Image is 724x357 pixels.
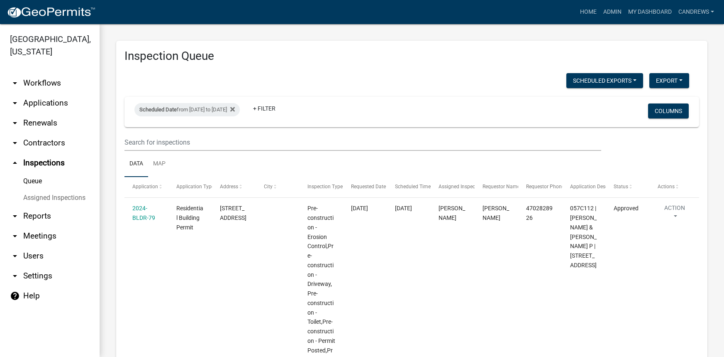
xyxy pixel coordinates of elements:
[648,103,689,118] button: Columns
[220,205,246,221] span: 339 BLUEGILL RD
[658,184,675,190] span: Actions
[625,4,675,20] a: My Dashboard
[212,177,256,197] datatable-header-cell: Address
[606,177,649,197] datatable-header-cell: Status
[526,184,564,190] span: Requestor Phone
[10,211,20,221] i: arrow_drop_down
[124,177,168,197] datatable-header-cell: Application
[483,205,509,221] span: tim
[124,134,601,151] input: Search for inspections
[614,205,639,212] span: Approved
[351,184,386,190] span: Requested Date
[395,204,423,213] div: [DATE]
[475,177,518,197] datatable-header-cell: Requestor Name
[307,184,343,190] span: Inspection Type
[264,184,273,190] span: City
[649,73,689,88] button: Export
[10,98,20,108] i: arrow_drop_down
[675,4,717,20] a: candrews
[526,205,553,221] span: 4702828926
[518,177,562,197] datatable-header-cell: Requestor Phone
[10,291,20,301] i: help
[124,151,148,177] a: Data
[351,205,368,212] span: 07/23/2024
[600,4,625,20] a: Admin
[658,204,692,224] button: Action
[148,151,171,177] a: Map
[10,271,20,281] i: arrow_drop_down
[10,118,20,128] i: arrow_drop_down
[132,205,155,221] a: 2024-BLDR-79
[139,106,177,113] span: Scheduled Date
[439,205,465,221] span: Cedrick Moreland
[10,231,20,241] i: arrow_drop_down
[577,4,600,20] a: Home
[132,184,158,190] span: Application
[570,205,597,268] span: 057C112 | SCHRECKENGOST STEVEN L & DONNA P | 339 BLUEGILL RD
[562,177,606,197] datatable-header-cell: Application Description
[246,101,282,116] a: + Filter
[343,177,387,197] datatable-header-cell: Requested Date
[168,177,212,197] datatable-header-cell: Application Type
[439,184,481,190] span: Assigned Inspector
[176,184,214,190] span: Application Type
[220,184,238,190] span: Address
[10,158,20,168] i: arrow_drop_up
[10,138,20,148] i: arrow_drop_down
[649,177,693,197] datatable-header-cell: Actions
[176,205,203,231] span: Residential Building Permit
[483,184,520,190] span: Requestor Name
[566,73,643,88] button: Scheduled Exports
[10,251,20,261] i: arrow_drop_down
[570,184,622,190] span: Application Description
[256,177,299,197] datatable-header-cell: City
[300,177,343,197] datatable-header-cell: Inspection Type
[10,78,20,88] i: arrow_drop_down
[431,177,474,197] datatable-header-cell: Assigned Inspector
[124,49,699,63] h3: Inspection Queue
[387,177,431,197] datatable-header-cell: Scheduled Time
[614,184,628,190] span: Status
[395,184,431,190] span: Scheduled Time
[134,103,240,116] div: from [DATE] to [DATE]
